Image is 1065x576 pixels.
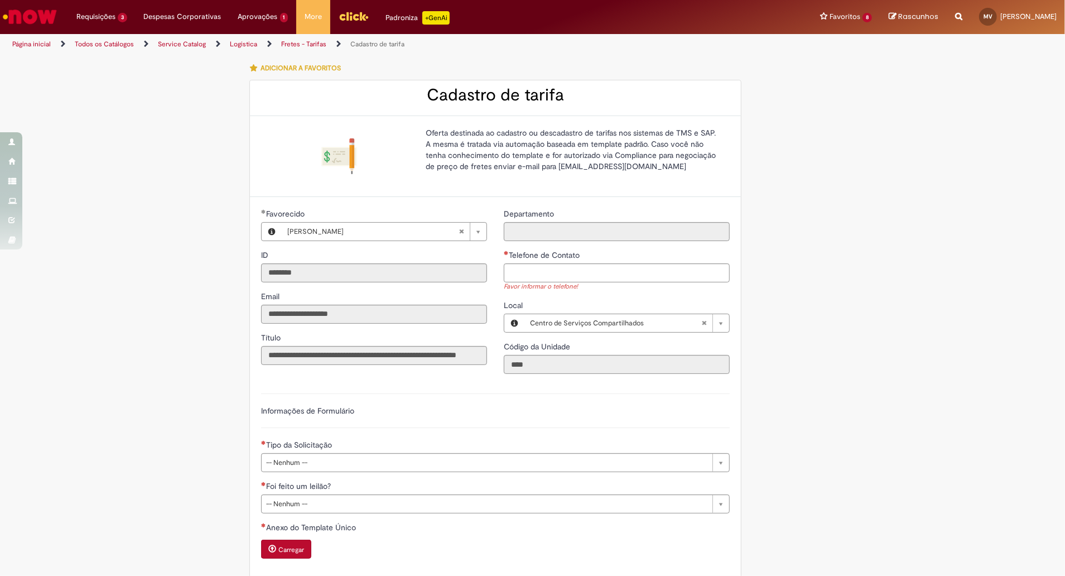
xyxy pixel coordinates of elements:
[1000,12,1057,21] span: [PERSON_NAME]
[696,314,712,332] abbr: Limpar campo Local
[504,341,572,352] label: Somente leitura - Código da Unidade
[385,11,450,25] div: Padroniza
[261,406,354,416] label: Informações de Formulário
[261,332,283,343] label: Somente leitura - Título
[261,249,271,261] label: Somente leitura - ID
[509,250,582,260] span: Telefone de Contato
[266,495,707,513] span: -- Nenhum --
[266,481,333,491] span: Foi feito um leilão?
[504,251,509,255] span: Necessários
[266,522,358,532] span: Anexo do Template Único
[144,11,221,22] span: Despesas Corporativas
[266,454,707,472] span: -- Nenhum --
[350,40,404,49] a: Cadastro de tarifa
[8,34,702,55] ul: Trilhas de página
[504,208,556,219] label: Somente leitura - Departamento
[504,314,524,332] button: Local, Visualizar este registro Centro de Serviços Compartilhados
[287,223,459,241] span: [PERSON_NAME]
[889,12,938,22] a: Rascunhos
[504,282,730,292] div: Favor informar o telefone!
[426,127,721,172] p: Oferta destinada ao cadastro ou descadastro de tarifas nos sistemas de TMS e SAP. A mesma é trata...
[261,305,487,324] input: Email
[261,209,266,214] span: Obrigatório Preenchido
[12,40,51,49] a: Página inicial
[76,11,115,22] span: Requisições
[305,11,322,22] span: More
[261,440,266,445] span: Necessários
[862,13,872,22] span: 8
[261,64,341,73] span: Adicionar a Favoritos
[266,209,307,219] span: Necessários - Favorecido
[1,6,59,28] img: ServiceNow
[261,263,487,282] input: ID
[898,11,938,22] span: Rascunhos
[75,40,134,49] a: Todos os Catálogos
[118,13,127,22] span: 3
[504,355,730,374] input: Código da Unidade
[238,11,278,22] span: Aprovações
[504,342,572,352] span: Somente leitura - Código da Unidade
[504,263,730,282] input: Telefone de Contato
[280,13,288,22] span: 1
[261,523,266,527] span: Necessários
[530,314,701,332] span: Centro de Serviços Compartilhados
[261,291,282,301] span: Somente leitura - Email
[984,13,992,20] span: MV
[339,8,369,25] img: click_logo_yellow_360x200.png
[261,250,271,260] span: Somente leitura - ID
[249,56,347,80] button: Adicionar a Favoritos
[266,440,334,450] span: Tipo da Solicitação
[261,482,266,486] span: Necessários
[422,11,450,25] p: +GenAi
[281,40,326,49] a: Fretes - Tarifas
[321,138,357,174] img: Cadastro de tarifa
[830,11,860,22] span: Favoritos
[453,223,470,241] abbr: Limpar campo Favorecido
[524,314,729,332] a: Centro de Serviços CompartilhadosLimpar campo Local
[504,300,525,310] span: Local
[261,86,730,104] h2: Cadastro de tarifa
[158,40,206,49] a: Service Catalog
[504,209,556,219] span: Somente leitura - Departamento
[278,545,304,554] small: Carregar
[230,40,257,49] a: Logistica
[261,346,487,365] input: Título
[262,223,282,241] button: Favorecido, Visualizar este registro Mateus Marinho Vian
[261,333,283,343] span: Somente leitura - Título
[261,291,282,302] label: Somente leitura - Email
[282,223,486,241] a: [PERSON_NAME]Limpar campo Favorecido
[504,222,730,241] input: Departamento
[261,540,311,559] button: Carregar anexo de Anexo do Template Único Required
